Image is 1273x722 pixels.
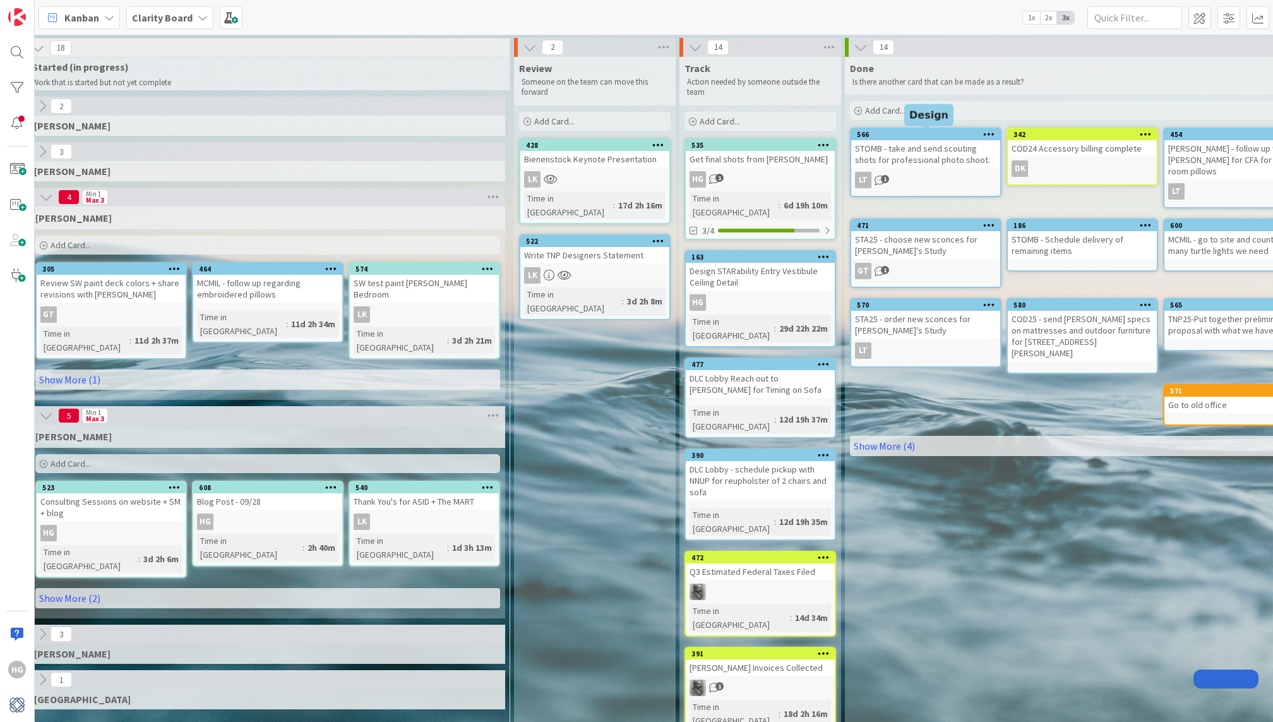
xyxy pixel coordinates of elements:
div: 3d 2h 21m [449,334,495,347]
div: HG [8,661,26,678]
div: 580 [1008,299,1157,311]
span: 18 [50,40,71,56]
div: PA [686,680,835,696]
span: 2 [542,40,563,55]
a: 523Consulting Sessions on website + SM + blogHGTime in [GEOGRAPHIC_DATA]:3d 2h 6m [35,481,187,578]
div: STOMB - Schedule delivery of remaining items [1008,231,1157,259]
span: 3 [51,144,72,159]
div: Time in [GEOGRAPHIC_DATA] [524,191,613,219]
div: 523 [37,482,186,493]
div: 471 [851,220,1000,231]
div: COD24 Accessory billing complete [1008,140,1157,157]
div: DLC Lobby - schedule pickup with NNUP for reupholster of 2 chairs and sofa [686,461,835,500]
div: 540 [350,482,499,493]
div: Time in [GEOGRAPHIC_DATA] [197,310,286,338]
div: 342COD24 Accessory billing complete [1008,129,1157,157]
div: 580COD25 - send [PERSON_NAME] specs on mattresses and outdoor furniture for [STREET_ADDRESS][PERS... [1008,299,1157,361]
span: Add Card... [51,458,91,469]
a: Show More (1) [35,370,500,390]
span: : [779,198,780,212]
img: Visit kanbanzone.com [8,8,26,26]
div: 477 [686,359,835,370]
span: Kanban [64,10,99,25]
div: 305 [37,263,186,275]
span: : [447,334,449,347]
div: LK [350,514,499,530]
div: 11d 2h 37m [131,334,182,347]
div: GT [37,306,186,323]
a: 574SW test paint [PERSON_NAME] BedroomLKTime in [GEOGRAPHIC_DATA]:3d 2h 21m [349,262,500,359]
span: Track [684,62,710,75]
a: 570STA25 - order new sconces for [PERSON_NAME]'s StudyLT [850,298,1001,368]
div: LT [1168,183,1185,200]
span: 2 [51,99,72,114]
span: Devon [34,693,131,706]
span: 3x [1057,11,1074,24]
div: Time in [GEOGRAPHIC_DATA] [40,545,138,573]
div: Consulting Sessions on website + SM + blog [37,493,186,521]
span: 14 [707,40,729,55]
div: 566 [851,129,1000,140]
div: 471 [857,221,1000,230]
a: 472Q3 Estimated Federal Taxes FiledPATime in [GEOGRAPHIC_DATA]:14d 34m [684,551,836,637]
div: 566 [857,130,1000,139]
img: PA [690,680,706,696]
div: 522Write TNP Designers Statement [520,236,669,263]
span: : [302,541,304,555]
div: 477DLC Lobby Reach out to [PERSON_NAME] for Timing on Sofa [686,359,835,398]
div: HG [37,525,186,541]
div: 305Review SW paint deck colors + share revisions with [PERSON_NAME] [37,263,186,303]
div: 163Design STARability Entry Vestibule Ceiling Detail [686,251,835,291]
span: Add Card... [865,105,905,116]
span: : [138,552,140,566]
div: GT [40,306,57,323]
div: MCMIL - follow up regarding embroidered pillows [193,275,342,303]
span: Lisa T. [34,165,111,177]
div: 186 [1013,221,1157,230]
div: 391 [691,649,835,658]
div: 472Q3 Estimated Federal Taxes Filed [686,552,835,580]
div: 12d 19h 37m [776,412,831,426]
div: 523Consulting Sessions on website + SM + blog [37,482,186,521]
div: 14d 34m [792,611,831,625]
div: 2h 40m [304,541,338,555]
span: Lisa K. [35,212,112,224]
div: 580 [1013,301,1157,310]
div: 12d 19h 35m [776,515,831,529]
div: 428 [526,141,669,150]
a: 342COD24 Accessory billing completeDK [1007,128,1158,186]
div: Blog Post - 09/28 [193,493,342,510]
span: 1 [51,672,72,687]
div: 464MCMIL - follow up regarding embroidered pillows [193,263,342,303]
div: 391 [686,648,835,659]
div: PA [686,584,835,600]
a: Show More (2) [35,588,500,608]
div: 428 [520,140,669,151]
div: 342 [1013,130,1157,139]
div: 570STA25 - order new sconces for [PERSON_NAME]'s Study [851,299,1000,339]
span: : [622,294,624,308]
div: 574SW test paint [PERSON_NAME] Bedroom [350,263,499,303]
div: 1d 3h 13m [449,541,495,555]
div: 608 [199,483,342,492]
span: 1 [881,266,889,274]
div: 540Thank You's for ASID + The MART [350,482,499,510]
div: 608Blog Post - 09/28 [193,482,342,510]
div: Min 1 [86,191,101,197]
a: 163Design STARability Entry Vestibule Ceiling DetailHGTime in [GEOGRAPHIC_DATA]:29d 22h 22m [684,250,836,347]
div: 390 [691,451,835,460]
span: : [129,334,131,347]
span: : [774,515,776,529]
div: 163 [686,251,835,263]
div: 391[PERSON_NAME] Invoices Collected [686,648,835,676]
div: 570 [851,299,1000,311]
div: LT [855,342,871,359]
div: Time in [GEOGRAPHIC_DATA] [690,315,774,342]
div: LT [851,342,1000,359]
div: Time in [GEOGRAPHIC_DATA] [40,327,129,354]
a: 471STA25 - choose new sconces for [PERSON_NAME]'s StudyGT [850,219,1001,288]
span: Add Card... [700,116,740,127]
span: : [774,322,776,335]
div: Write TNP Designers Statement [520,247,669,263]
div: 522 [526,237,669,246]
